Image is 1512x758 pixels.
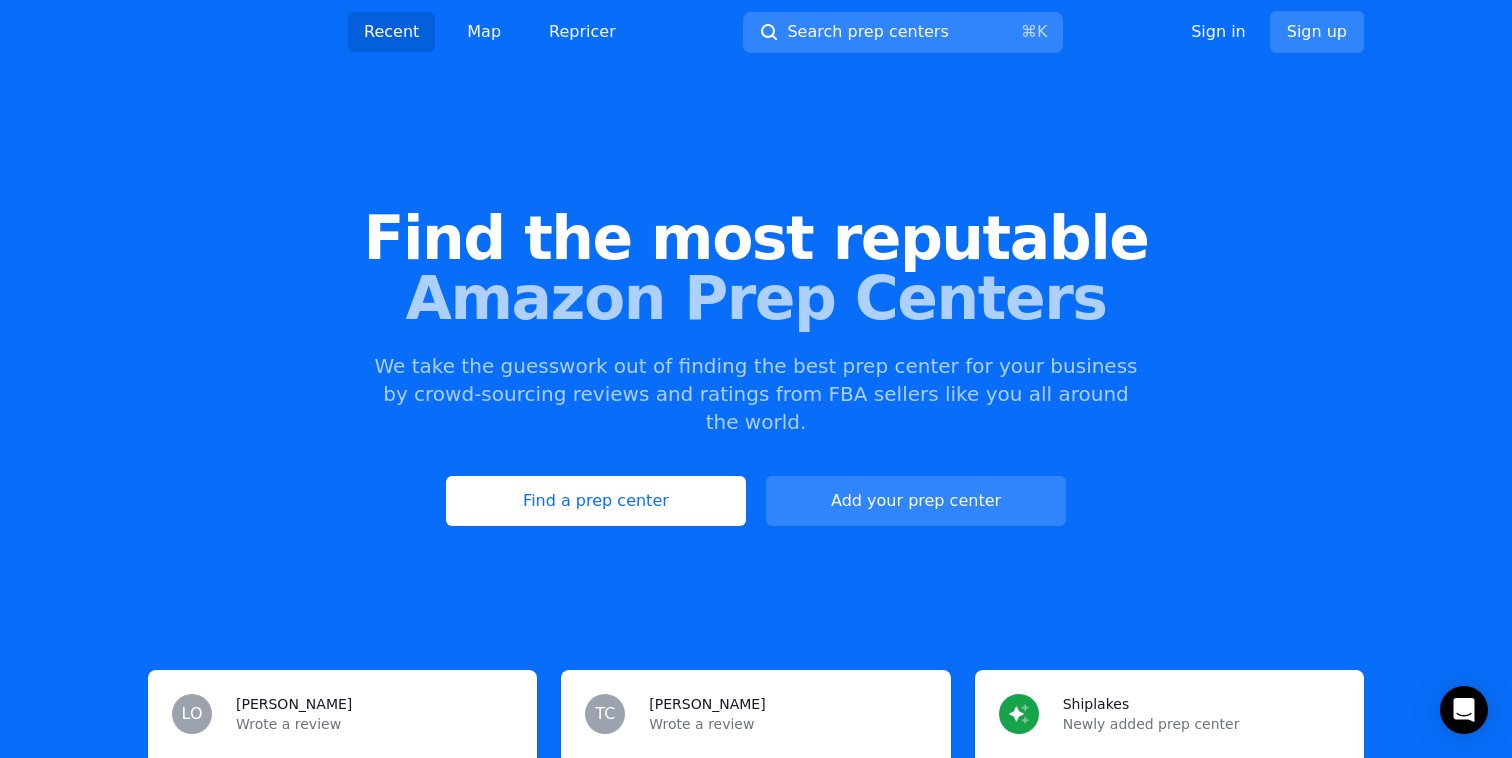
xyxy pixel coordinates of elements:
[32,208,1480,268] span: Find the most reputable
[236,714,513,734] p: Wrote a review
[236,694,352,714] h3: [PERSON_NAME]
[595,706,615,722] span: TC
[1037,22,1048,41] kbd: K
[766,476,1066,526] a: Add your prep center
[649,714,926,734] p: Wrote a review
[372,352,1140,436] p: We take the guesswork out of finding the best prep center for your business by crowd-sourcing rev...
[787,20,948,44] span: Search prep centers
[451,12,517,52] a: Map
[1063,714,1340,734] p: Newly added prep center
[446,476,746,526] a: Find a prep center
[1021,22,1037,41] kbd: ⌘
[32,268,1480,328] span: Amazon Prep Centers
[1063,694,1130,714] h3: Shiplakes
[1270,11,1364,53] a: Sign up
[182,706,203,722] span: LO
[743,12,1063,53] button: Search prep centers⌘K
[148,18,308,46] img: PrepCenter
[649,694,765,714] h3: [PERSON_NAME]
[533,12,632,52] a: Repricer
[1440,686,1488,734] div: Open Intercom Messenger
[348,12,435,52] a: Recent
[1191,20,1246,44] a: Sign in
